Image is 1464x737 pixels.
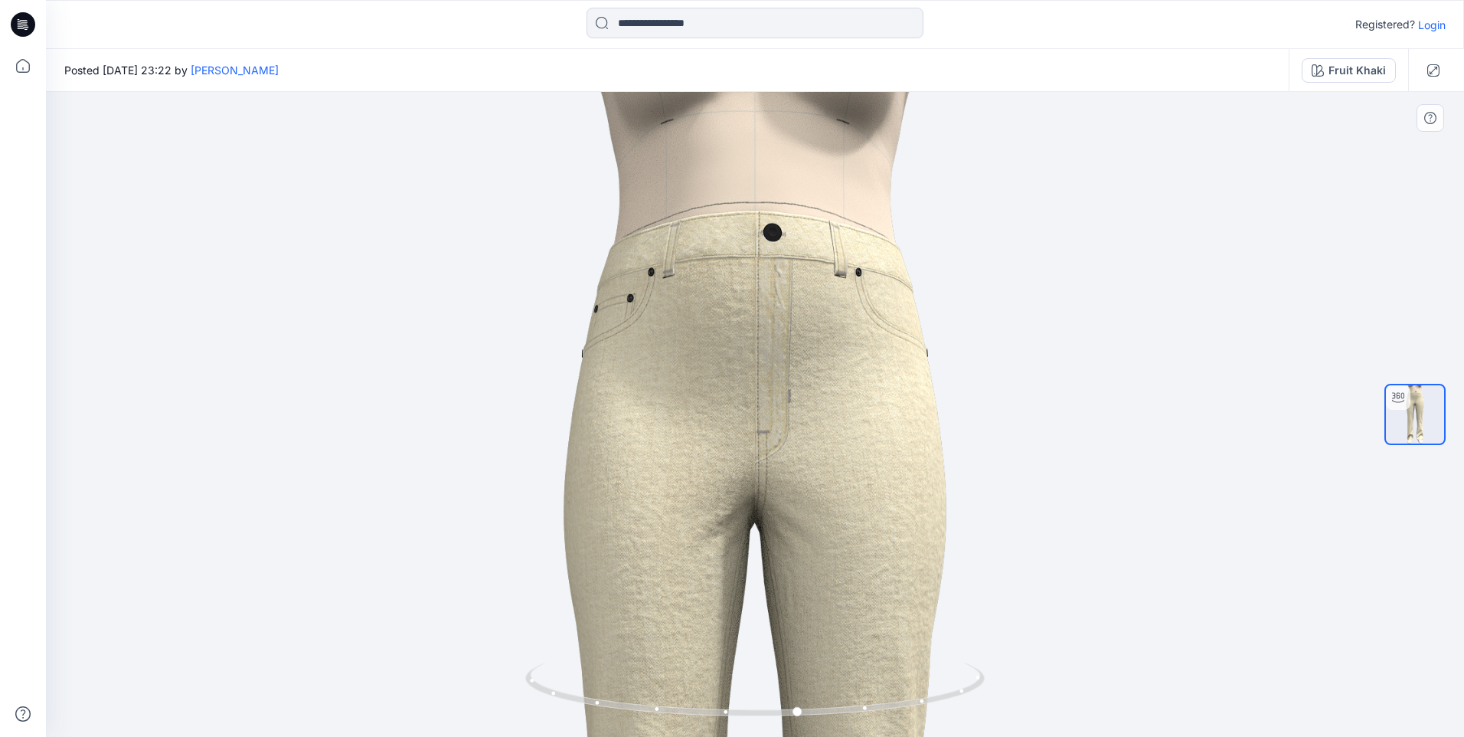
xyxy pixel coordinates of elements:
span: Posted [DATE] 23:22 by [64,62,279,78]
p: Login [1418,17,1446,33]
a: [PERSON_NAME] [191,64,279,77]
div: Fruit Khaki [1328,62,1386,79]
p: Registered? [1355,15,1415,34]
img: turntable-16-09-2025-20:24:12 [1386,385,1444,444]
button: Fruit Khaki [1302,58,1396,83]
